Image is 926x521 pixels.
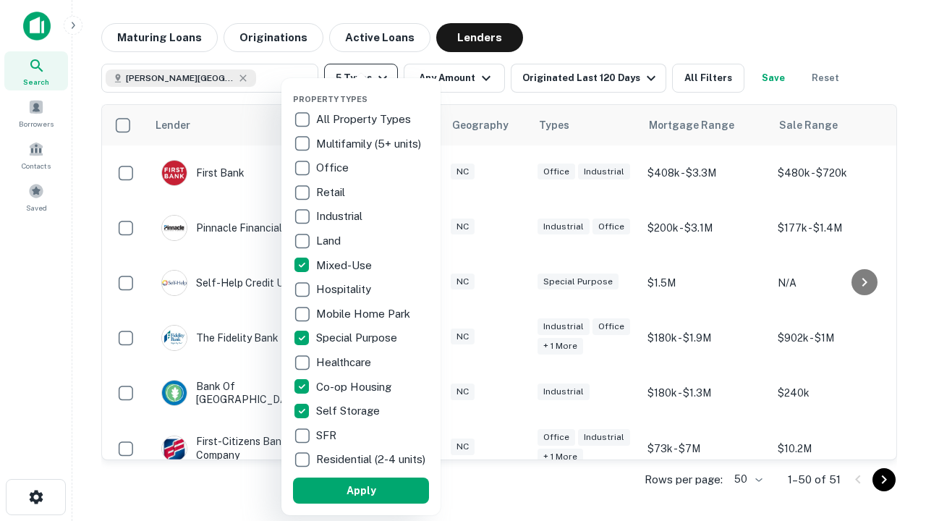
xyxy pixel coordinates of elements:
p: Special Purpose [316,329,400,347]
p: Mixed-Use [316,257,375,274]
p: Co-op Housing [316,378,394,396]
p: Retail [316,184,348,201]
p: Healthcare [316,354,374,371]
p: Residential (2-4 units) [316,451,428,468]
p: Hospitality [316,281,374,298]
iframe: Chat Widget [854,405,926,475]
button: Apply [293,478,429,504]
p: Land [316,232,344,250]
p: Mobile Home Park [316,305,413,323]
p: Office [316,159,352,177]
p: All Property Types [316,111,414,128]
p: Industrial [316,208,365,225]
p: SFR [316,427,339,444]
p: Self Storage [316,402,383,420]
span: Property Types [293,95,368,103]
p: Multifamily (5+ units) [316,135,424,153]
